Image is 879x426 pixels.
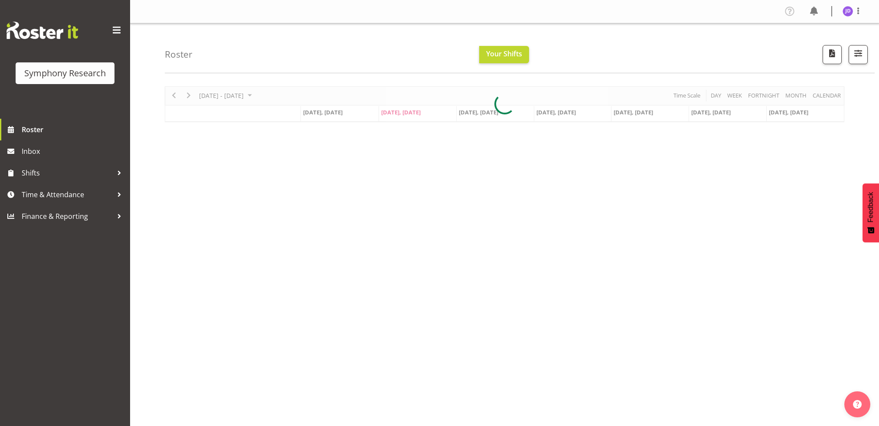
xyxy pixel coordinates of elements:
button: Your Shifts [479,46,529,63]
img: help-xxl-2.png [853,400,862,409]
span: Shifts [22,166,113,179]
span: Your Shifts [486,49,522,59]
button: Download a PDF of the roster according to the set date range. [823,45,842,64]
span: Time & Attendance [22,188,113,201]
h4: Roster [165,49,193,59]
button: Filter Shifts [849,45,868,64]
img: Rosterit website logo [7,22,78,39]
span: Inbox [22,145,126,158]
span: Roster [22,123,126,136]
span: Finance & Reporting [22,210,113,223]
button: Feedback - Show survey [863,183,879,242]
span: Feedback [867,192,875,222]
div: Symphony Research [24,67,106,80]
img: jennifer-donovan1879.jpg [843,6,853,16]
